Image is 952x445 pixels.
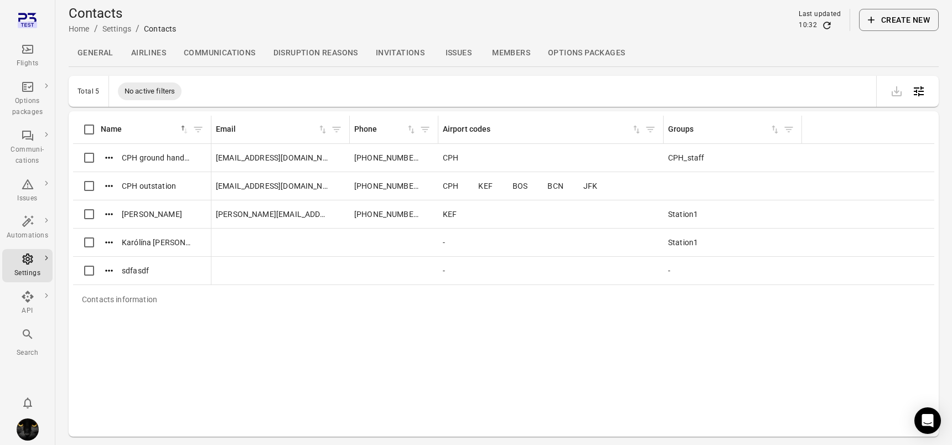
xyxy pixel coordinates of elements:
div: Email [216,123,317,136]
div: - [668,265,798,276]
span: [PERSON_NAME] [122,209,182,220]
div: Search [7,348,48,359]
button: Filter by airport codes [642,121,659,138]
a: Airlines [122,40,175,66]
button: Actions [101,149,117,166]
button: Filter by groups [780,121,797,138]
span: KEF [443,209,457,220]
span: JFK [583,180,597,192]
span: Station1 [668,237,698,248]
div: Sort by airport codes in ascending order [443,123,642,136]
span: BCN [547,180,563,192]
div: API [7,306,48,317]
h1: Contacts [69,4,176,22]
div: - [443,237,659,248]
span: BOS [513,180,527,192]
span: Email [216,123,328,136]
div: Airport codes [443,123,631,136]
span: [EMAIL_ADDRESS][DOMAIN_NAME] [216,180,330,192]
div: Contacts information [73,285,166,314]
img: images [17,418,39,441]
div: Issues [7,193,48,204]
a: Communications [175,40,265,66]
span: [PERSON_NAME][EMAIL_ADDRESS][DOMAIN_NAME] [216,209,330,220]
span: Station1 [668,209,698,220]
div: Last updated [799,9,841,20]
button: Filter by email [328,121,345,138]
div: Options packages [7,96,48,118]
button: Actions [101,262,117,279]
button: Notifications [17,392,39,414]
a: Communi-cations [2,126,53,170]
button: Actions [101,206,117,222]
button: Filter by phone [417,121,433,138]
div: Name [101,123,179,136]
span: CPH ground handling [122,152,191,163]
div: Sort by name in descending order [101,123,190,136]
span: [PHONE_NUMBER] [354,209,418,220]
a: Settings [102,24,131,33]
button: Refresh data [821,20,832,31]
span: [PHONE_NUMBER] [354,180,418,192]
div: Total 5 [77,87,100,95]
span: CPH outstation [122,180,176,192]
a: Options packages [539,40,634,66]
button: Actions [101,234,117,251]
button: Open table configuration [908,80,930,102]
li: / [94,22,98,35]
div: Open Intercom Messenger [914,407,941,434]
div: - [443,265,659,276]
div: Settings [7,268,48,279]
span: Airport codes [443,123,642,136]
div: 10:32 [799,20,817,31]
span: CPH_staff [668,152,704,163]
span: CPH [443,152,458,163]
div: Groups [668,123,769,136]
span: Karólína [PERSON_NAME] [122,237,191,248]
a: Invitations [367,40,433,66]
button: Create new [859,9,939,31]
a: Home [69,24,90,33]
button: Filter by name [190,121,206,138]
a: General [69,40,122,66]
button: Iris [12,414,43,445]
span: KEF [478,180,492,192]
span: Please make a selection to export [886,85,908,96]
span: sdfasdf [122,265,149,276]
div: Local navigation [69,40,939,66]
li: / [136,22,139,35]
div: Automations [7,230,48,241]
button: Actions [101,178,117,194]
div: Flights [7,58,48,69]
span: [EMAIL_ADDRESS][DOMAIN_NAME] [216,152,330,163]
a: Issues [433,40,483,66]
span: No active filters [118,86,182,97]
a: Flights [2,39,53,73]
a: API [2,287,53,320]
a: Issues [2,174,53,208]
span: Name [101,123,190,136]
button: Search [2,324,53,361]
span: Phone [354,123,417,136]
a: Settings [2,249,53,282]
span: Groups [668,123,780,136]
a: Automations [2,211,53,245]
a: Members [483,40,539,66]
div: Phone [354,123,406,136]
span: [PHONE_NUMBER] [354,152,418,163]
div: Communi-cations [7,144,48,167]
nav: Breadcrumbs [69,22,176,35]
div: Sort by phone in ascending order [354,123,417,136]
div: Contacts [144,23,176,34]
a: Options packages [2,77,53,121]
div: Sort by email in ascending order [216,123,328,136]
div: Sort by groups in ascending order [668,123,780,136]
a: Disruption reasons [265,40,367,66]
span: CPH [443,180,458,192]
